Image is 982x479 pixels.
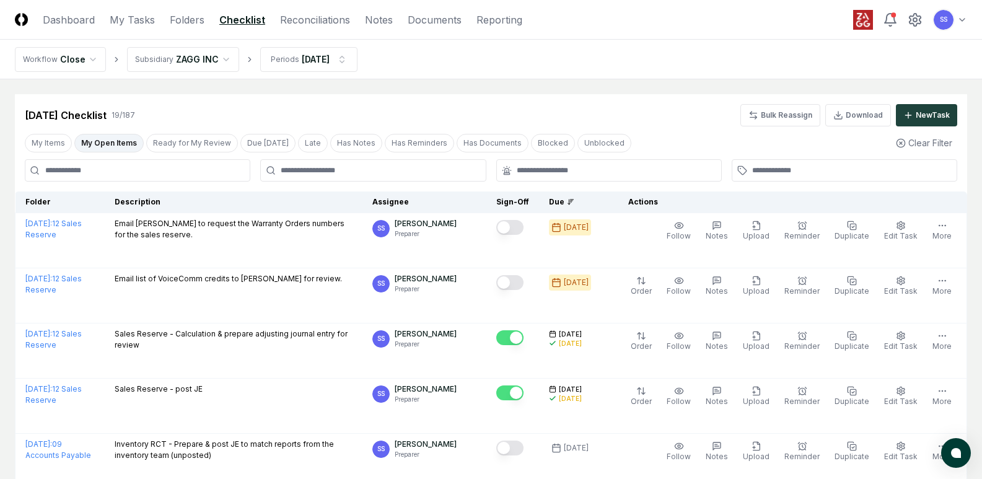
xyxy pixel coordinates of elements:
span: Edit Task [884,397,918,406]
button: Mark complete [496,275,524,290]
span: Reminder [784,452,820,461]
button: Reminder [782,218,822,244]
span: Follow [667,286,691,296]
button: Duplicate [832,218,872,244]
div: Subsidiary [135,54,173,65]
button: Upload [740,328,772,354]
button: Has Reminders [385,134,454,152]
p: [PERSON_NAME] [395,384,457,395]
button: Mark complete [496,330,524,345]
span: SS [377,334,385,343]
span: [DATE] : [25,329,52,338]
span: SS [377,224,385,233]
span: Upload [743,231,769,240]
button: Periods[DATE] [260,47,357,72]
span: [DATE] : [25,439,52,449]
button: Upload [740,218,772,244]
div: [DATE] [302,53,330,66]
span: [DATE] [559,330,582,339]
span: Reminder [784,397,820,406]
img: ZAGG logo [853,10,873,30]
button: Reminder [782,384,822,410]
p: Preparer [395,395,457,404]
a: [DATE]:12 Sales Reserve [25,329,82,349]
button: Reminder [782,328,822,354]
p: Email list of VoiceComm credits to [PERSON_NAME] for review. [115,273,342,284]
button: Reminder [782,273,822,299]
button: Order [628,273,654,299]
p: Preparer [395,340,457,349]
span: Reminder [784,341,820,351]
button: Bulk Reassign [740,104,820,126]
button: More [930,328,954,354]
p: Sales Reserve - post JE [115,384,203,395]
th: Sign-Off [486,191,539,213]
button: Edit Task [882,273,920,299]
button: Unblocked [577,134,631,152]
button: More [930,384,954,410]
div: Actions [618,196,957,208]
button: Late [298,134,328,152]
button: Upload [740,384,772,410]
button: Edit Task [882,328,920,354]
span: Order [631,397,652,406]
span: [DATE] : [25,274,52,283]
span: Edit Task [884,231,918,240]
p: [PERSON_NAME] [395,328,457,340]
button: My Open Items [74,134,144,152]
span: SS [377,444,385,454]
span: Duplicate [835,231,869,240]
nav: breadcrumb [15,47,357,72]
button: Ready for My Review [146,134,238,152]
p: Preparer [395,229,457,239]
button: NewTask [896,104,957,126]
p: Email [PERSON_NAME] to request the Warranty Orders numbers for the sales reserve. [115,218,353,240]
div: [DATE] Checklist [25,108,107,123]
span: Notes [706,397,728,406]
button: More [930,273,954,299]
button: My Items [25,134,72,152]
button: Clear Filter [891,131,957,154]
div: Periods [271,54,299,65]
a: [DATE]:12 Sales Reserve [25,384,82,405]
a: Reconciliations [280,12,350,27]
span: Notes [706,341,728,351]
button: Order [628,384,654,410]
a: [DATE]:12 Sales Reserve [25,274,82,294]
p: Sales Reserve - Calculation & prepare adjusting journal entry for review [115,328,353,351]
span: Follow [667,452,691,461]
button: Blocked [531,134,575,152]
span: [DATE] [559,385,582,394]
span: Edit Task [884,286,918,296]
button: Has Notes [330,134,382,152]
span: Upload [743,341,769,351]
span: Duplicate [835,452,869,461]
button: Download [825,104,891,126]
button: Follow [664,439,693,465]
th: Assignee [362,191,486,213]
button: Notes [703,218,730,244]
button: Notes [703,439,730,465]
div: [DATE] [564,277,589,288]
span: Edit Task [884,341,918,351]
button: Notes [703,384,730,410]
button: Due Today [240,134,296,152]
th: Folder [15,191,105,213]
button: More [930,218,954,244]
span: Follow [667,231,691,240]
button: Mark complete [496,441,524,455]
p: [PERSON_NAME] [395,439,457,450]
button: Reminder [782,439,822,465]
span: Follow [667,341,691,351]
a: My Tasks [110,12,155,27]
div: Due [549,196,598,208]
span: SS [377,389,385,398]
p: [PERSON_NAME] [395,218,457,229]
button: Follow [664,218,693,244]
button: atlas-launcher [941,438,971,468]
button: Duplicate [832,328,872,354]
span: Follow [667,397,691,406]
button: Notes [703,273,730,299]
button: Follow [664,384,693,410]
a: Reporting [476,12,522,27]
